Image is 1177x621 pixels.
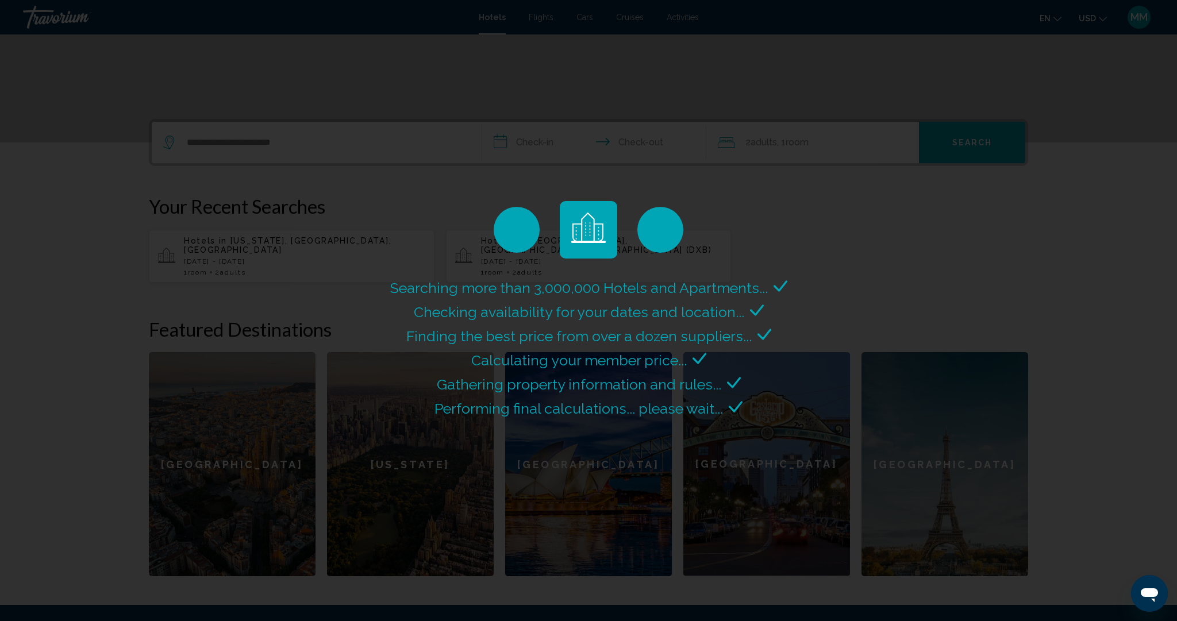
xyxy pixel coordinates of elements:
[437,376,721,393] span: Gathering property information and rules...
[414,303,744,321] span: Checking availability for your dates and location...
[434,400,723,417] span: Performing final calculations... please wait...
[406,327,752,345] span: Finding the best price from over a dozen suppliers...
[471,352,687,369] span: Calculating your member price...
[390,279,768,296] span: Searching more than 3,000,000 Hotels and Apartments...
[1131,575,1168,612] iframe: Button to launch messaging window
